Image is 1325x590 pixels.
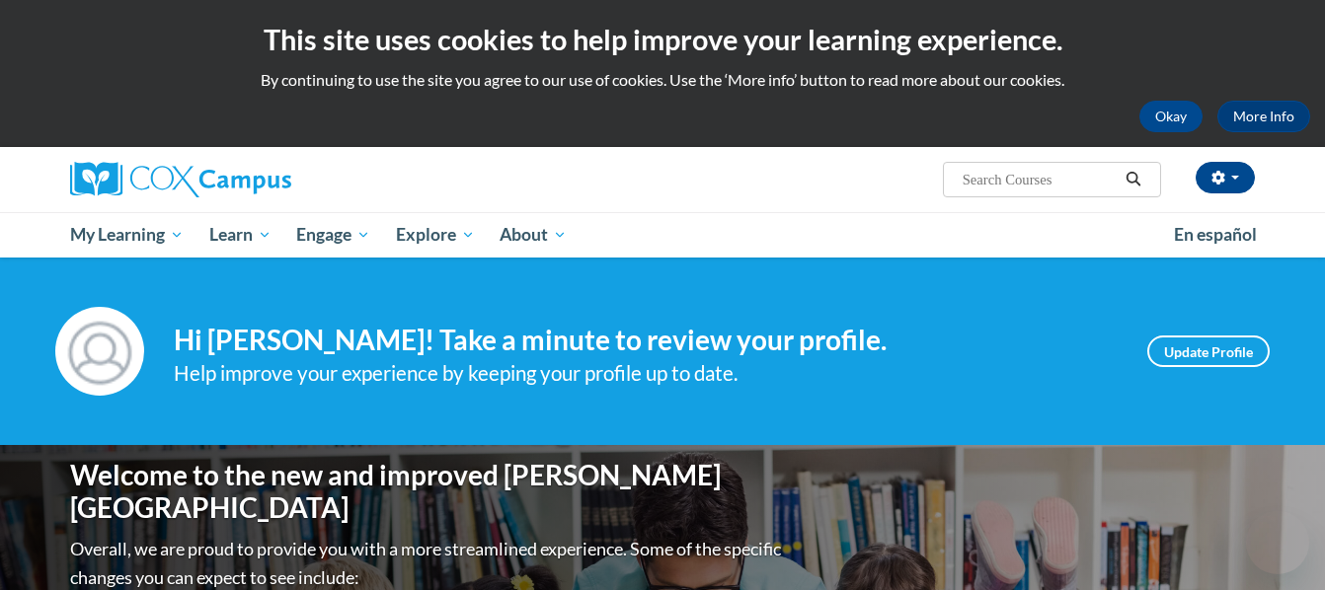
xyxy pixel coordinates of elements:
[1174,224,1257,245] span: En español
[500,223,567,247] span: About
[1147,335,1270,367] a: Update Profile
[209,223,272,247] span: Learn
[1139,101,1203,132] button: Okay
[15,69,1310,91] p: By continuing to use the site you agree to our use of cookies. Use the ‘More info’ button to read...
[961,168,1119,191] input: Search Courses
[488,212,581,258] a: About
[55,307,144,396] img: Profile Image
[40,212,1285,258] div: Main menu
[1161,214,1270,256] a: En español
[296,223,370,247] span: Engage
[174,357,1118,390] div: Help improve your experience by keeping your profile up to date.
[15,20,1310,59] h2: This site uses cookies to help improve your learning experience.
[1119,168,1148,191] button: Search
[174,324,1118,357] h4: Hi [PERSON_NAME]! Take a minute to review your profile.
[70,223,184,247] span: My Learning
[70,162,445,197] a: Cox Campus
[283,212,383,258] a: Engage
[57,212,196,258] a: My Learning
[196,212,284,258] a: Learn
[1196,162,1255,193] button: Account Settings
[396,223,475,247] span: Explore
[70,459,786,525] h1: Welcome to the new and improved [PERSON_NAME][GEOGRAPHIC_DATA]
[383,212,488,258] a: Explore
[70,162,291,197] img: Cox Campus
[1246,511,1309,574] iframe: Button to launch messaging window
[1217,101,1310,132] a: More Info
